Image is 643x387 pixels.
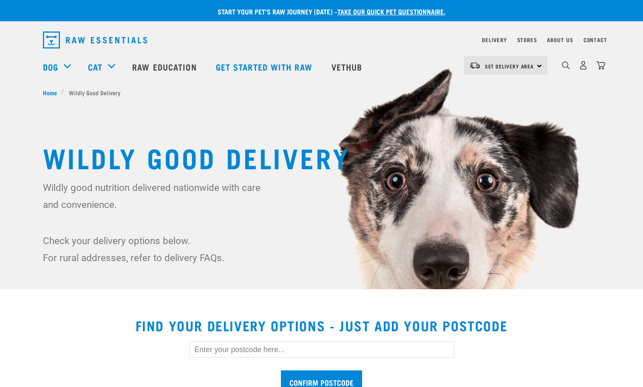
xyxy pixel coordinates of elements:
[124,50,207,84] a: Raw Education
[43,88,62,97] a: Home
[517,38,537,41] a: Stores
[485,65,534,68] span: Set Delivery Area
[323,50,373,84] a: Vethub
[562,61,570,69] img: home-icon-1@2x.png
[10,318,633,333] h2: Find your delivery options - just add your postcode
[189,341,454,358] input: Enter your postcode here...
[43,142,601,172] h1: Wildly Good Delivery
[43,60,58,73] a: Dog
[547,38,573,41] a: About Us
[482,38,507,41] a: Delivery
[43,232,266,266] p: Check your delivery options below. For rural addresses, refer to delivery FAQs.
[469,62,481,69] img: van-moving.png
[43,179,266,213] p: Wildly good nutrition delivered nationwide with care and convenience.
[207,50,323,84] a: Get started with Raw
[337,9,445,13] a: take our quick pet questionnaire.
[43,88,601,97] nav: breadcrumbs
[596,61,605,70] img: home-icon@2x.png
[43,88,57,97] span: Home
[88,60,102,73] a: Cat
[579,61,588,70] img: user.png
[43,31,147,48] img: Raw Essentials Logo
[584,38,607,41] a: Contact
[36,28,607,52] nav: dropdown navigation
